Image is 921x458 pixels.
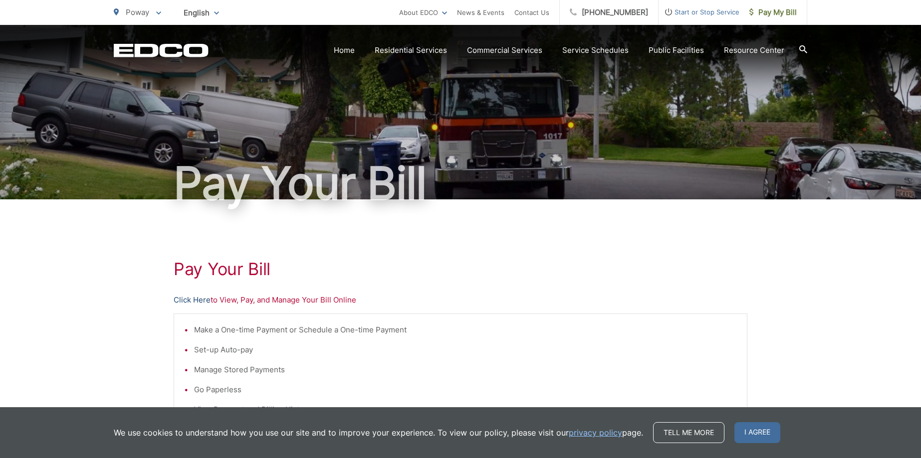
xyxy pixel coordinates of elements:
[724,44,784,56] a: Resource Center
[734,422,780,443] span: I agree
[562,44,629,56] a: Service Schedules
[114,158,807,208] h1: Pay Your Bill
[569,427,622,439] a: privacy policy
[174,259,747,279] h1: Pay Your Bill
[194,324,737,336] li: Make a One-time Payment or Schedule a One-time Payment
[114,427,643,439] p: We use cookies to understand how you use our site and to improve your experience. To view our pol...
[114,43,209,57] a: EDCD logo. Return to the homepage.
[467,44,542,56] a: Commercial Services
[194,404,737,416] li: View Payment and Billing History
[126,7,149,17] span: Poway
[749,6,797,18] span: Pay My Bill
[375,44,447,56] a: Residential Services
[194,344,737,356] li: Set-up Auto-pay
[399,6,447,18] a: About EDCO
[176,4,227,21] span: English
[194,384,737,396] li: Go Paperless
[457,6,504,18] a: News & Events
[653,422,724,443] a: Tell me more
[514,6,549,18] a: Contact Us
[649,44,704,56] a: Public Facilities
[194,364,737,376] li: Manage Stored Payments
[174,294,211,306] a: Click Here
[174,294,747,306] p: to View, Pay, and Manage Your Bill Online
[334,44,355,56] a: Home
